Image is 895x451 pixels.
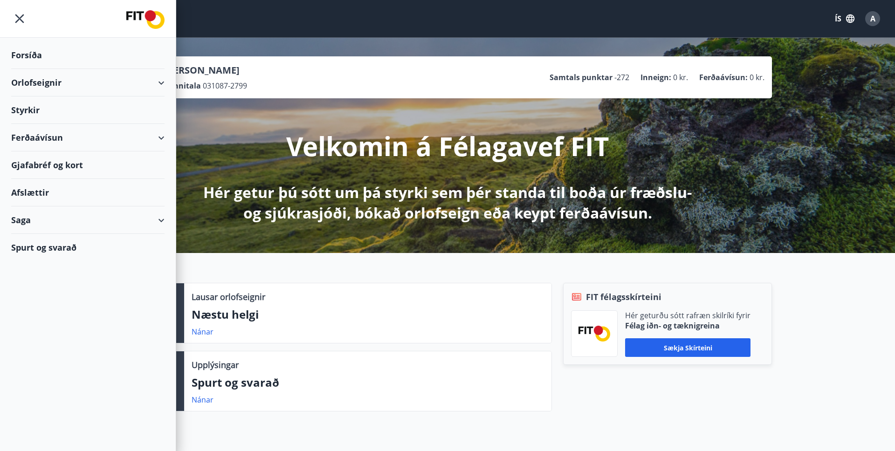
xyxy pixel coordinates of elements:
[192,359,239,371] p: Upplýsingar
[11,234,165,261] div: Spurt og svarað
[861,7,884,30] button: A
[673,72,688,82] span: 0 kr.
[201,182,694,223] p: Hér getur þú sótt um þá styrki sem þér standa til boða úr fræðslu- og sjúkrasjóði, bókað orlofsei...
[750,72,764,82] span: 0 kr.
[11,179,165,206] div: Afslættir
[192,291,265,303] p: Lausar orlofseignir
[870,14,875,24] span: A
[614,72,629,82] span: -272
[550,72,613,82] p: Samtals punktar
[578,326,610,341] img: FPQVkF9lTnNbbaRSFyT17YYeljoOGk5m51IhT0bO.png
[11,41,165,69] div: Forsíða
[625,321,750,331] p: Félag iðn- og tæknigreina
[192,375,544,390] p: Spurt og svarað
[699,72,748,82] p: Ferðaávísun :
[640,72,671,82] p: Inneign :
[192,327,213,337] a: Nánar
[11,96,165,124] div: Styrkir
[164,81,201,91] p: Kennitala
[830,10,860,27] button: ÍS
[203,81,247,91] span: 031087-2799
[11,124,165,151] div: Ferðaávísun
[126,10,165,29] img: union_logo
[286,128,609,164] p: Velkomin á Félagavef FIT
[192,307,544,322] p: Næstu helgi
[164,64,247,77] p: [PERSON_NAME]
[11,151,165,179] div: Gjafabréf og kort
[11,206,165,234] div: Saga
[586,291,661,303] span: FIT félagsskírteini
[11,10,28,27] button: menu
[11,69,165,96] div: Orlofseignir
[192,395,213,405] a: Nánar
[625,338,750,357] button: Sækja skírteini
[625,310,750,321] p: Hér geturðu sótt rafræn skilríki fyrir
